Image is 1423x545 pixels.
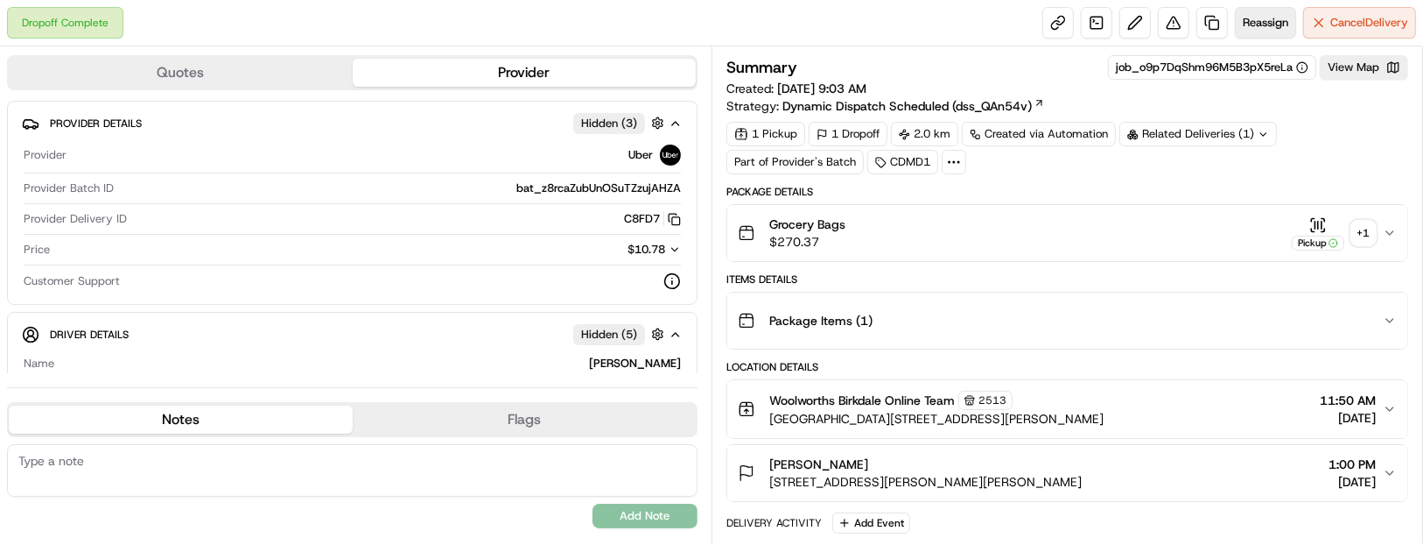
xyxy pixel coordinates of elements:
div: Items Details [726,272,1408,287]
button: Woolworths Birkdale Online Team2513[GEOGRAPHIC_DATA][STREET_ADDRESS][PERSON_NAME]11:50 AM[DATE] [727,380,1407,438]
span: [DATE] 9:03 AM [777,81,866,96]
button: Grocery Bags$270.37Pickup+1 [727,205,1407,261]
div: Related Deliveries (1) [1119,122,1277,146]
span: $10.78 [627,242,665,257]
span: Name [24,356,54,372]
span: 11:50 AM [1320,392,1376,409]
button: Package Items (1) [727,293,1407,349]
span: Provider [24,147,67,163]
button: C8FD7 [624,211,681,227]
button: Reassign [1235,7,1296,39]
span: $270.37 [769,233,845,251]
div: 1 Pickup [726,122,805,146]
span: Customer Support [24,273,120,289]
button: Quotes [9,59,353,87]
button: Provider [353,59,697,87]
span: Grocery Bags [769,216,845,233]
div: Package Details [726,185,1408,199]
div: Delivery Activity [726,516,822,530]
button: Flags [353,406,697,434]
span: [STREET_ADDRESS][PERSON_NAME][PERSON_NAME] [769,473,1082,491]
span: [PERSON_NAME] [769,456,868,473]
button: [PERSON_NAME][STREET_ADDRESS][PERSON_NAME][PERSON_NAME]1:00 PM[DATE] [727,445,1407,501]
span: Hidden ( 3 ) [581,116,637,131]
button: Provider DetailsHidden (3) [22,109,683,138]
span: Uber [628,147,653,163]
span: Provider Delivery ID [24,211,127,227]
span: Created: [726,80,866,97]
img: uber-new-logo.jpeg [660,145,681,166]
div: 1 Dropoff [809,122,887,146]
span: 1:00 PM [1328,456,1376,473]
div: Pickup [1292,236,1344,251]
button: Hidden (3) [573,112,669,134]
span: Package Items ( 1 ) [769,312,873,329]
button: Pickup+1 [1292,216,1376,251]
div: + 1 [1351,221,1376,245]
div: [PERSON_NAME] [61,356,681,372]
span: Driver Details [50,328,129,342]
span: Price [24,242,50,258]
button: job_o9p7DqShm96M5B3pX5reLa [1116,60,1308,75]
div: Location Details [726,360,1408,374]
span: bat_z8rcaZubUnOSuTZzujAHZA [516,180,681,196]
a: Created via Automation [962,122,1116,146]
span: Reassign [1243,15,1288,31]
h3: Summary [726,60,797,75]
span: Hidden ( 5 ) [581,327,637,343]
div: 2.0 km [891,122,958,146]
button: $10.78 [527,242,681,258]
button: View Map [1320,55,1408,80]
div: Strategy: [726,97,1045,115]
button: Hidden (5) [573,323,669,345]
span: Cancel Delivery [1330,15,1408,31]
span: [DATE] [1320,409,1376,427]
span: Provider Details [50,117,142,131]
button: CancelDelivery [1303,7,1416,39]
span: Dynamic Dispatch Scheduled (dss_QAn54v) [782,97,1032,115]
button: Notes [9,406,353,434]
button: Driver DetailsHidden (5) [22,320,683,349]
button: Add Event [832,513,910,534]
button: Pickup [1292,216,1344,251]
span: [GEOGRAPHIC_DATA][STREET_ADDRESS][PERSON_NAME] [769,410,1104,428]
a: Dynamic Dispatch Scheduled (dss_QAn54v) [782,97,1045,115]
span: Provider Batch ID [24,180,114,196]
span: 2513 [978,393,1006,407]
div: CDMD1 [867,150,938,174]
span: [DATE] [1328,473,1376,491]
span: Woolworths Birkdale Online Team [769,392,955,409]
